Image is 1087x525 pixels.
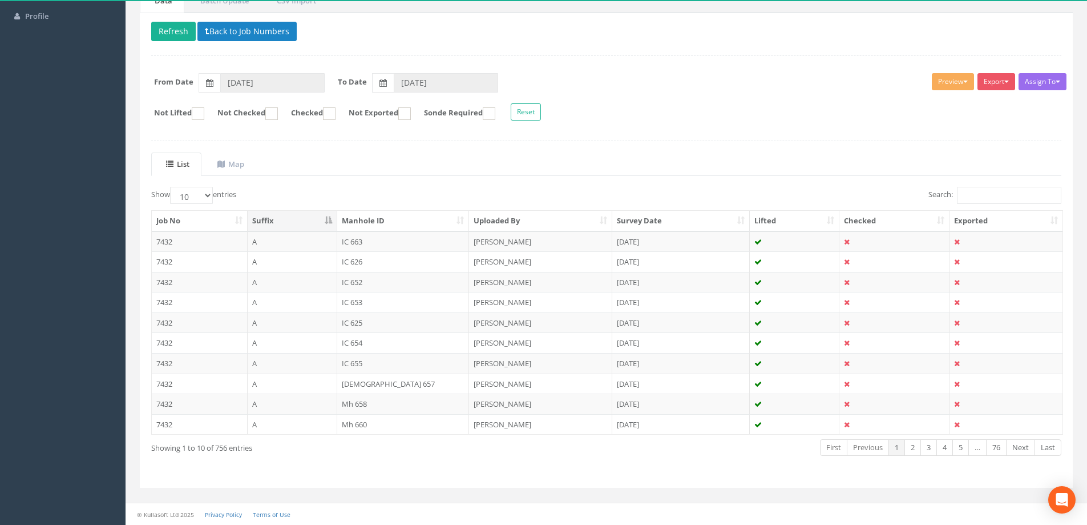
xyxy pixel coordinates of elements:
[152,211,248,231] th: Job No: activate to sort column ascending
[220,73,325,93] input: From Date
[986,439,1007,456] a: 76
[469,394,612,414] td: [PERSON_NAME]
[337,107,411,120] label: Not Exported
[612,231,750,252] td: [DATE]
[469,231,612,252] td: [PERSON_NAME]
[203,153,256,176] a: Map
[151,153,201,176] a: List
[337,394,470,414] td: Mh 658
[170,187,213,204] select: Showentries
[337,272,470,292] td: IC 652
[469,292,612,312] td: [PERSON_NAME]
[469,272,612,292] td: [PERSON_NAME]
[152,251,248,272] td: 7432
[612,332,750,353] td: [DATE]
[151,22,196,41] button: Refresh
[205,511,242,519] a: Privacy Policy
[936,439,953,456] a: 4
[152,272,248,292] td: 7432
[469,211,612,231] th: Uploaded By: activate to sort column ascending
[469,353,612,374] td: [PERSON_NAME]
[888,439,905,456] a: 1
[612,414,750,435] td: [DATE]
[337,251,470,272] td: IC 626
[152,231,248,252] td: 7432
[143,107,204,120] label: Not Lifted
[337,231,470,252] td: IC 663
[839,211,949,231] th: Checked: activate to sort column ascending
[612,292,750,312] td: [DATE]
[280,107,336,120] label: Checked
[977,73,1015,90] button: Export
[152,292,248,312] td: 7432
[1035,439,1061,456] a: Last
[248,231,337,252] td: A
[952,439,969,456] a: 5
[920,439,937,456] a: 3
[248,374,337,394] td: A
[904,439,921,456] a: 2
[337,292,470,312] td: IC 653
[154,77,193,87] label: From Date
[394,73,498,93] input: To Date
[469,414,612,435] td: [PERSON_NAME]
[612,374,750,394] td: [DATE]
[612,312,750,333] td: [DATE]
[337,211,470,231] th: Manhole ID: activate to sort column ascending
[152,332,248,353] td: 7432
[612,272,750,292] td: [DATE]
[197,22,297,41] button: Back to Job Numbers
[248,312,337,333] td: A
[932,73,974,90] button: Preview
[337,353,470,374] td: IC 655
[151,438,520,454] div: Showing 1 to 10 of 756 entries
[469,312,612,333] td: [PERSON_NAME]
[152,353,248,374] td: 7432
[949,211,1062,231] th: Exported: activate to sort column ascending
[338,77,367,87] label: To Date
[957,187,1061,204] input: Search:
[612,211,750,231] th: Survey Date: activate to sort column ascending
[152,394,248,414] td: 7432
[248,292,337,312] td: A
[25,11,49,21] span: Profile
[750,211,840,231] th: Lifted: activate to sort column ascending
[612,394,750,414] td: [DATE]
[152,312,248,333] td: 7432
[337,414,470,435] td: Mh 660
[820,439,847,456] a: First
[469,251,612,272] td: [PERSON_NAME]
[166,159,189,169] uib-tab-heading: List
[1006,439,1035,456] a: Next
[206,107,278,120] label: Not Checked
[152,374,248,394] td: 7432
[511,103,541,121] button: Reset
[469,374,612,394] td: [PERSON_NAME]
[469,332,612,353] td: [PERSON_NAME]
[152,414,248,435] td: 7432
[248,211,337,231] th: Suffix: activate to sort column descending
[151,187,236,204] label: Show entries
[248,353,337,374] td: A
[337,332,470,353] td: IC 654
[337,312,470,333] td: IC 625
[337,374,470,394] td: [DEMOGRAPHIC_DATA] 657
[248,394,337,414] td: A
[847,439,889,456] a: Previous
[248,272,337,292] td: A
[217,159,244,169] uib-tab-heading: Map
[1019,73,1066,90] button: Assign To
[928,187,1061,204] label: Search:
[248,251,337,272] td: A
[1048,486,1076,514] div: Open Intercom Messenger
[413,107,495,120] label: Sonde Required
[248,332,337,353] td: A
[612,353,750,374] td: [DATE]
[248,414,337,435] td: A
[137,511,194,519] small: © Kullasoft Ltd 2025
[968,439,987,456] a: …
[253,511,290,519] a: Terms of Use
[612,251,750,272] td: [DATE]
